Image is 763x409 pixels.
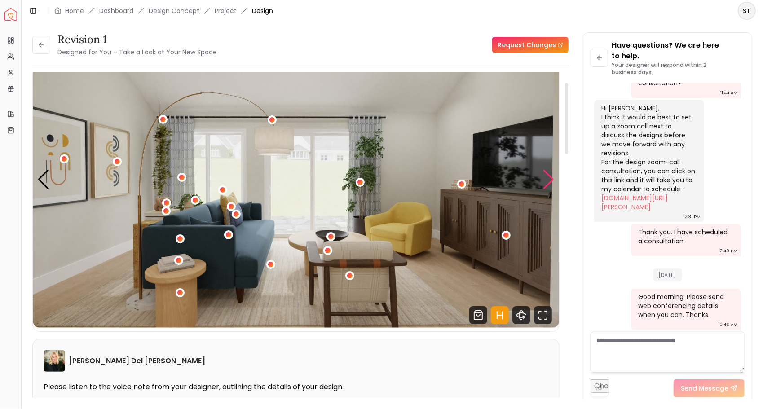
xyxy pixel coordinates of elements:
[215,6,237,15] a: Project
[37,170,49,189] div: Previous slide
[684,212,701,221] div: 12:31 PM
[469,306,487,324] svg: Shop Products from this design
[33,31,560,328] div: 1 / 5
[69,356,205,366] h6: [PERSON_NAME] Del [PERSON_NAME]
[739,3,755,19] span: ST
[601,104,695,211] div: Hi [PERSON_NAME], I think it would be best to set up a zoom call next to discuss the designs befo...
[612,62,745,76] p: Your designer will respond within 2 business days.
[492,37,569,53] a: Request Changes
[653,268,682,281] span: [DATE]
[534,306,552,324] svg: Fullscreen
[65,6,84,15] a: Home
[601,194,668,211] a: [DOMAIN_NAME][URL][PERSON_NAME]
[718,320,737,329] div: 10:46 AM
[720,88,737,97] div: 11:44 AM
[33,31,560,328] img: Design Render 1
[252,6,273,15] span: Design
[738,2,756,20] button: ST
[57,32,217,47] h3: Revision 1
[638,228,732,246] div: Thank you. I have scheduled a consultation.
[512,306,530,324] svg: 360 View
[149,6,199,15] li: Design Concept
[638,292,732,319] div: Good morning. Please send web conferencing details when you can. Thanks.
[719,246,737,255] div: 12:49 PM
[491,306,509,324] svg: Hotspots Toggle
[4,8,17,21] img: Spacejoy Logo
[54,6,273,15] nav: breadcrumb
[57,48,217,57] small: Designed for You – Take a Look at Your New Space
[44,350,65,372] img: Tina Martin Del Campo
[99,6,133,15] a: Dashboard
[33,31,559,328] div: Carousel
[612,40,745,62] p: Have questions? We are here to help.
[542,170,555,189] div: Next slide
[44,383,548,391] p: Please listen to the voice note from your designer, outlining the details of your design.
[4,8,17,21] a: Spacejoy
